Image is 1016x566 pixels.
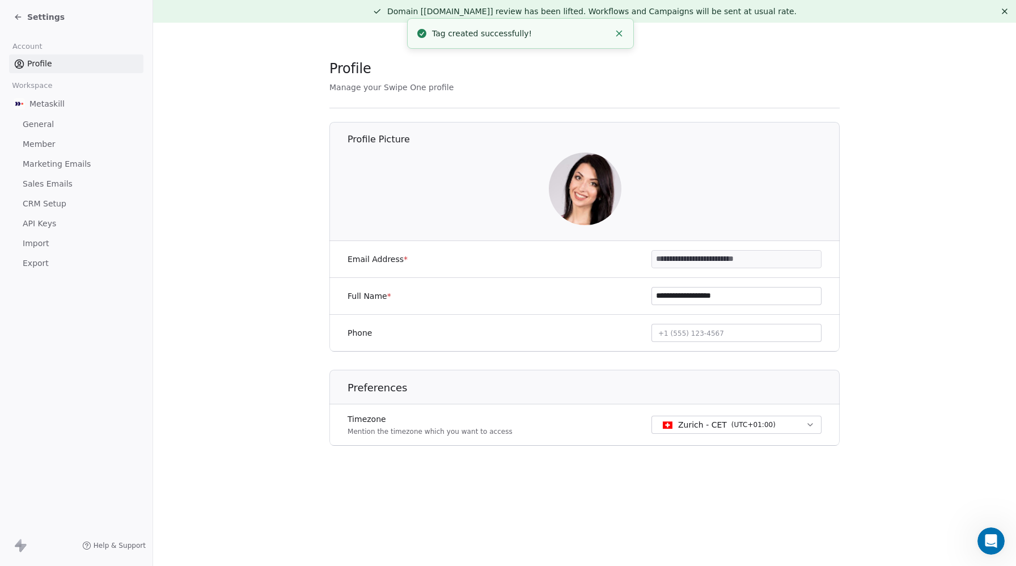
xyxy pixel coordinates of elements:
span: Profile [329,60,371,77]
div: With these adjustments, your campaigns should have a lower risk of being flagged and improve deli... [18,225,177,269]
li: Continue linking to trusted platforms (like YouTube) for video content. [27,134,177,155]
span: General [23,119,54,130]
span: ( UTC+01:00 ) [731,420,776,430]
iframe: Intercom live chat [977,527,1005,555]
label: Phone [348,327,372,339]
button: +1 (555) 123-4567 [651,324,822,342]
a: Sales Emails [9,175,143,193]
button: Upload attachment [54,371,63,381]
div: Please update complete address here in workspace settings - [18,160,177,183]
span: Metaskill [29,98,65,109]
p: Active in the last 15m [55,14,136,26]
li: Ensure all and avoid exaggerated or “scarcity” statements. [27,17,177,49]
li: Include a in your emails. [27,75,177,96]
span: Zurich - CET [678,419,727,430]
span: Account [7,38,47,55]
button: Send a message… [194,367,213,385]
b: consistent domain usage [27,100,143,120]
a: Import [9,234,143,253]
span: Member [23,138,56,150]
a: Marketing Emails [9,155,143,174]
p: Mention the timezone which you want to access [348,427,513,436]
div: Regarding your campaign, Webinar The Switch – Vendita – Mail1 - it has been sent [18,275,177,309]
a: CRM Setup [9,195,143,213]
span: Import [23,238,49,250]
button: Close toast [612,26,626,41]
img: AVATAR%20METASKILL%20-%20Colori%20Positivo.png [14,98,25,109]
li: Maintain in CTAs (avoid excessive external domains). [27,99,177,131]
span: +1 (555) 123-4567 [658,330,724,337]
a: Profile [9,54,143,73]
img: y20ioNKkpnIL_TwbaL-Q9Dm38r_GwzlUFKNwohZvYnM [549,153,621,225]
h1: Profile Picture [348,133,840,146]
span: Export [23,257,49,269]
b: complete business address [27,76,146,96]
li: Clearly indicate to reduce spam signals. [27,52,177,73]
span: Workspace [7,77,57,94]
h1: Preferences [348,381,840,395]
div: Tag created successfully! [432,28,609,40]
button: Zurich - CET(UTC+01:00) [651,416,822,434]
button: Emoji picker [18,371,27,381]
img: Profile image for Harinder [32,6,50,24]
textarea: Message… [10,348,217,367]
button: Home [177,5,199,26]
span: Profile [27,58,52,70]
span: Domain [[DOMAIN_NAME]] review has been lifted. Workflows and Campaigns will be sent at usual rate. [387,7,797,16]
a: General [9,115,143,134]
button: Gif picker [36,371,45,381]
a: Member [9,135,143,154]
h1: [PERSON_NAME] [55,6,129,14]
a: Help & Support [82,541,146,550]
label: Email Address [348,254,408,265]
b: sign-up context or consent [27,52,171,72]
span: Manage your Swipe One profile [329,83,454,92]
a: Export [9,254,143,273]
span: Marketing Emails [23,158,91,170]
span: Sales Emails [23,178,73,190]
div: Close [199,5,219,25]
span: Help & Support [94,541,146,550]
label: Timezone [348,413,513,425]
label: Full Name [348,290,391,302]
a: API Keys [9,214,143,233]
span: Settings [27,11,65,23]
span: API Keys [23,218,56,230]
button: go back [7,5,29,26]
a: Settings [14,11,65,23]
button: Start recording [72,371,81,381]
div: Please let me know if you have questions! [18,327,177,349]
span: CRM Setup [23,198,66,210]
